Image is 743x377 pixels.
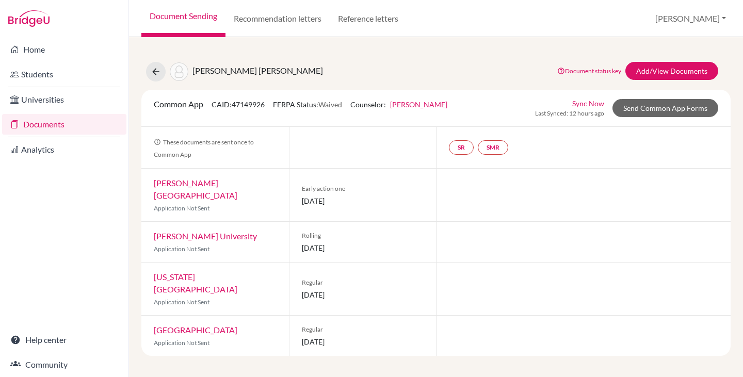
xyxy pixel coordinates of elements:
span: These documents are sent once to Common App [154,138,254,158]
span: Application Not Sent [154,339,209,347]
a: Analytics [2,139,126,160]
span: Application Not Sent [154,204,209,212]
span: Early action one [302,184,424,193]
button: [PERSON_NAME] [651,9,731,28]
a: Students [2,64,126,85]
span: CAID: 47149926 [212,100,265,109]
span: [DATE] [302,195,424,206]
span: Waived [318,100,342,109]
a: Send Common App Forms [612,99,718,117]
span: Common App [154,99,203,109]
a: SR [449,140,474,155]
span: Application Not Sent [154,245,209,253]
a: [US_STATE][GEOGRAPHIC_DATA] [154,272,237,294]
span: Counselor: [350,100,447,109]
span: [PERSON_NAME] [PERSON_NAME] [192,65,323,75]
span: [DATE] [302,242,424,253]
a: [GEOGRAPHIC_DATA] [154,325,237,335]
a: SMR [478,140,508,155]
a: Help center [2,330,126,350]
a: Community [2,354,126,375]
a: Add/View Documents [625,62,718,80]
span: Rolling [302,231,424,240]
span: Regular [302,278,424,287]
a: Universities [2,89,126,110]
a: Document status key [557,67,621,75]
img: Bridge-U [8,10,50,27]
a: [PERSON_NAME] University [154,231,257,241]
a: [PERSON_NAME][GEOGRAPHIC_DATA] [154,178,237,200]
span: [DATE] [302,289,424,300]
span: [DATE] [302,336,424,347]
a: Sync Now [572,98,604,109]
span: Last Synced: 12 hours ago [535,109,604,118]
span: Application Not Sent [154,298,209,306]
span: Regular [302,325,424,334]
a: Documents [2,114,126,135]
span: FERPA Status: [273,100,342,109]
a: [PERSON_NAME] [390,100,447,109]
a: Home [2,39,126,60]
